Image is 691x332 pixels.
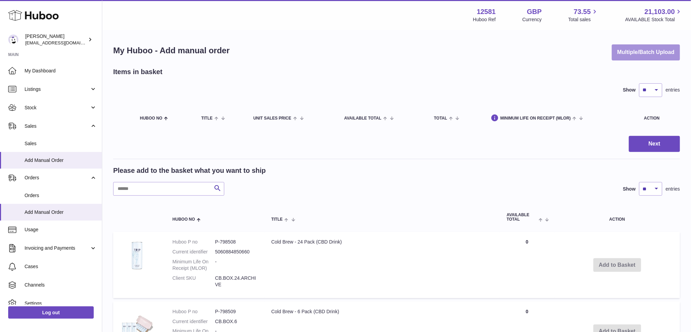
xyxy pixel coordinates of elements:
[568,16,599,23] span: Total sales
[215,308,258,315] dd: P-798509
[477,7,496,16] strong: 12581
[623,87,636,93] label: Show
[25,68,97,74] span: My Dashboard
[215,318,258,325] dd: CB.BOX.6
[25,157,97,164] span: Add Manual Order
[625,16,683,23] span: AVAILABLE Stock Total
[612,44,680,60] button: Multiple/Batch Upload
[629,136,680,152] button: Next
[25,33,87,46] div: [PERSON_NAME]
[25,263,97,270] span: Cases
[25,175,90,181] span: Orders
[172,217,195,222] span: Huboo no
[271,217,283,222] span: Title
[8,306,94,319] a: Log out
[25,86,90,93] span: Listings
[172,259,215,272] dt: Minimum Life On Receipt (MLOR)
[554,206,680,229] th: Action
[172,239,215,245] dt: Huboo P no
[25,226,97,233] span: Usage
[523,16,542,23] div: Currency
[25,105,90,111] span: Stock
[215,259,258,272] dd: -
[140,116,162,121] span: Huboo no
[265,232,500,298] td: Cold Brew - 24 Pack (CBD Drink)
[215,275,258,288] dd: CB.BOX.24.ARCHIVE
[500,232,554,298] td: 0
[25,245,90,251] span: Invoicing and Payments
[172,275,215,288] dt: Client SKU
[25,300,97,307] span: Settings
[623,186,636,192] label: Show
[25,40,100,45] span: [EMAIL_ADDRESS][DOMAIN_NAME]
[473,16,496,23] div: Huboo Ref
[507,213,537,222] span: AVAILABLE Total
[500,116,571,121] span: Minimum Life On Receipt (MLOR)
[172,308,215,315] dt: Huboo P no
[25,282,97,288] span: Channels
[8,34,18,45] img: ibrewis@drink-trip.com
[172,249,215,255] dt: Current identifier
[113,45,230,56] h1: My Huboo - Add manual order
[25,209,97,216] span: Add Manual Order
[666,87,680,93] span: entries
[568,7,599,23] a: 73.55 Total sales
[120,239,154,273] img: Cold Brew - 24 Pack (CBD Drink)
[215,239,258,245] dd: P-798508
[253,116,291,121] span: Unit Sales Price
[644,116,673,121] div: Action
[666,186,680,192] span: entries
[344,116,381,121] span: AVAILABLE Total
[25,123,90,129] span: Sales
[172,318,215,325] dt: Current identifier
[201,116,212,121] span: Title
[25,192,97,199] span: Orders
[527,7,542,16] strong: GBP
[25,140,97,147] span: Sales
[434,116,447,121] span: Total
[574,7,591,16] span: 73.55
[645,7,675,16] span: 21,103.00
[113,67,163,77] h2: Items in basket
[113,166,266,175] h2: Please add to the basket what you want to ship
[215,249,258,255] dd: 5060884850660
[625,7,683,23] a: 21,103.00 AVAILABLE Stock Total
